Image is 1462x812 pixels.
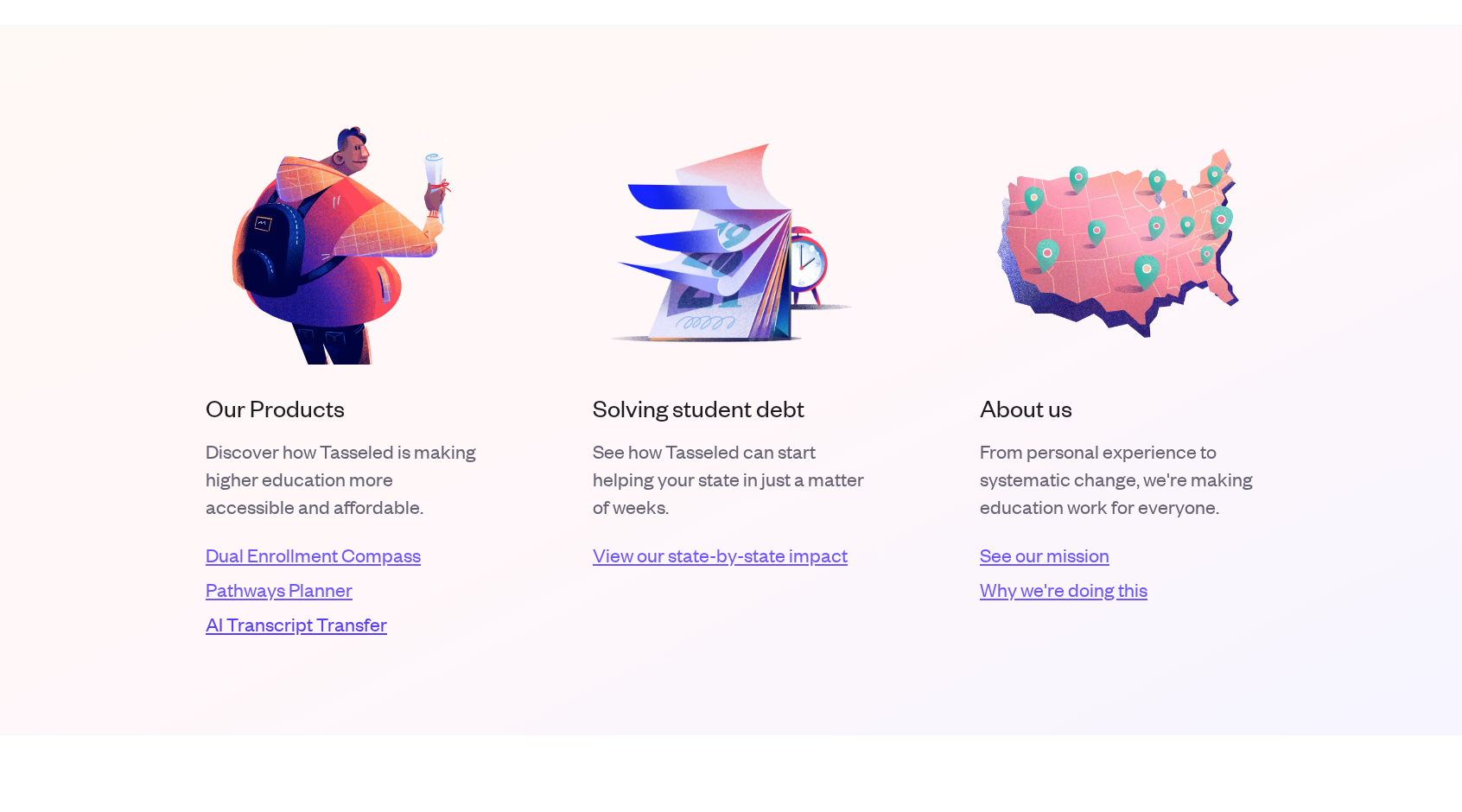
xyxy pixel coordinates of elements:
a: Dual Enrollment Compass [206,541,482,568]
a: View our state-by-state impact [593,541,869,568]
p: From personal experience to systematic change, we're making education work for everyone. [980,437,1256,520]
a: AI Transcript Transfer [206,610,482,638]
a: Why we're doing this [980,575,1256,603]
a: See our mission [980,541,1256,568]
a: Pathways Planner [206,575,482,603]
p: See how Tasseled can start helping your state in just a matter of weeks. [593,437,869,520]
h2: Our Products [206,392,482,423]
h2: About us [980,392,1256,423]
p: Discover how Tasseled is making higher education more accessible and affordable. [206,437,482,520]
h2: Solving student debt [593,392,869,423]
